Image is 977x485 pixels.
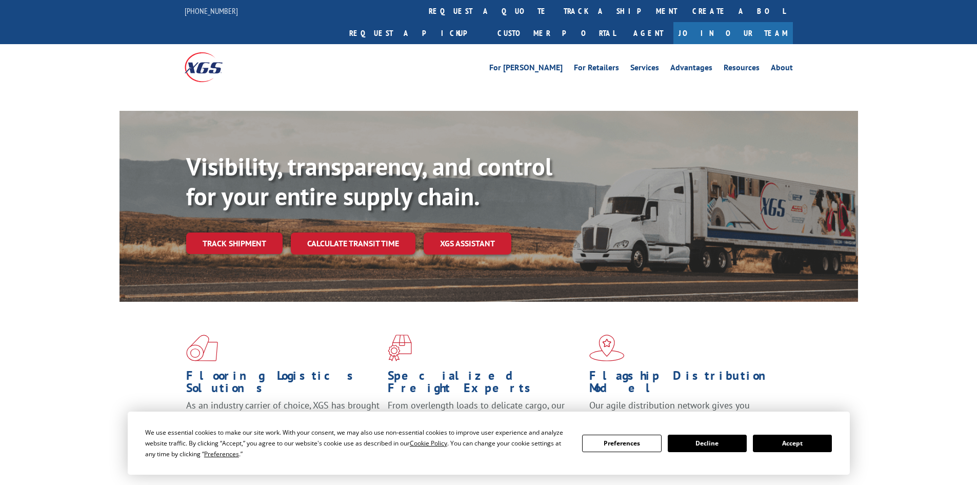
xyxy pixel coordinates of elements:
a: About [771,64,793,75]
span: Preferences [204,450,239,458]
a: XGS ASSISTANT [424,232,511,255]
div: We use essential cookies to make our site work. With your consent, we may also use non-essential ... [145,427,570,459]
a: Advantages [670,64,712,75]
a: Customer Portal [490,22,623,44]
a: Track shipment [186,232,283,254]
a: For [PERSON_NAME] [489,64,563,75]
a: Agent [623,22,673,44]
button: Accept [753,435,832,452]
h1: Flagship Distribution Model [589,370,783,399]
img: xgs-icon-flagship-distribution-model-red [589,335,625,361]
a: Join Our Team [673,22,793,44]
a: Calculate transit time [291,232,415,255]
a: Services [630,64,659,75]
a: [PHONE_NUMBER] [185,6,238,16]
b: Visibility, transparency, and control for your entire supply chain. [186,150,552,212]
span: Our agile distribution network gives you nationwide inventory management on demand. [589,399,778,423]
button: Preferences [582,435,661,452]
div: Cookie Consent Prompt [128,412,850,475]
a: Resources [724,64,760,75]
h1: Flooring Logistics Solutions [186,370,380,399]
span: As an industry carrier of choice, XGS has brought innovation and dedication to flooring logistics... [186,399,380,436]
img: xgs-icon-focused-on-flooring-red [388,335,412,361]
span: Cookie Policy [410,439,447,448]
img: xgs-icon-total-supply-chain-intelligence-red [186,335,218,361]
a: For Retailers [574,64,619,75]
h1: Specialized Freight Experts [388,370,582,399]
button: Decline [668,435,747,452]
p: From overlength loads to delicate cargo, our experienced staff knows the best way to move your fr... [388,399,582,445]
a: Request a pickup [342,22,490,44]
